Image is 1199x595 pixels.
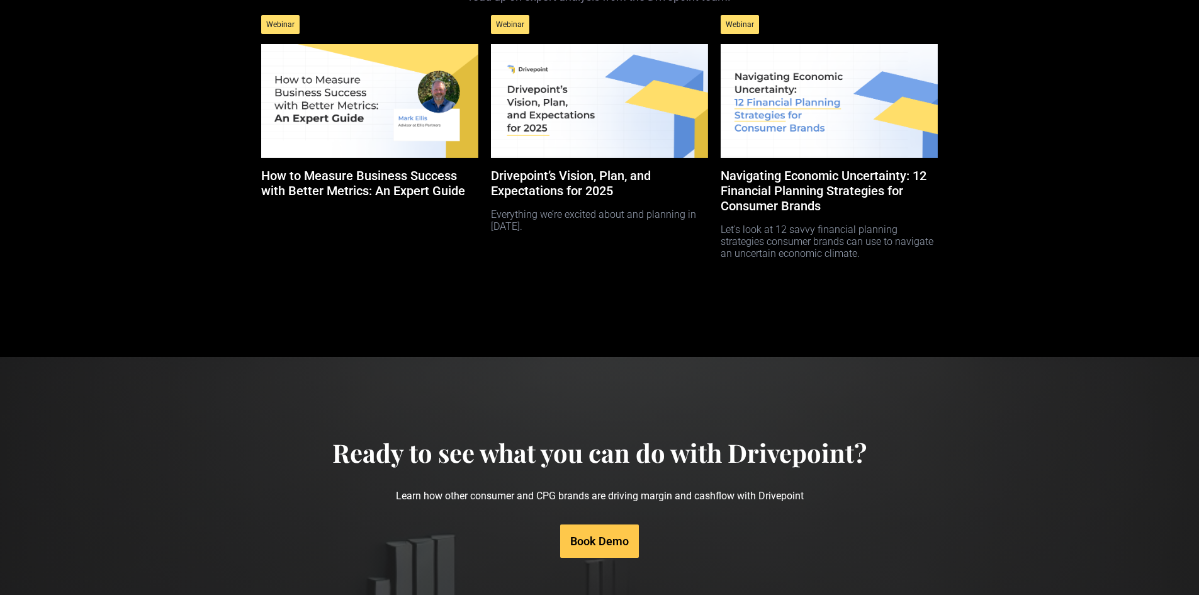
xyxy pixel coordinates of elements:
[491,15,529,34] div: Webinar
[332,438,867,468] h4: Ready to see what you can do with Drivepoint?
[721,5,938,270] a: WebinarNavigating Economic Uncertainty: 12 Financial Planning Strategies for Consumer BrandsLet's...
[261,168,478,198] h5: How to Measure Business Success with Better Metrics: An Expert Guide
[491,5,708,243] a: WebinarDrivepoint’s Vision, Plan, and Expectations for 2025Everything we’re excited about and pla...
[721,168,938,213] h5: Navigating Economic Uncertainty: 12 Financial Planning Strategies for Consumer Brands
[332,468,867,524] p: Learn how other consumer and CPG brands are driving margin and cashflow with Drivepoint
[560,524,639,558] a: Book Demo
[261,15,300,34] div: Webinar
[491,198,708,232] p: Everything we’re excited about and planning in [DATE].
[261,5,478,218] a: WebinarHow to Measure Business Success with Better Metrics: An Expert Guide
[721,213,938,260] p: Let's look at 12 savvy financial planning strategies consumer brands can use to navigate an uncer...
[491,168,708,198] h5: Drivepoint’s Vision, Plan, and Expectations for 2025
[721,15,759,34] div: Webinar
